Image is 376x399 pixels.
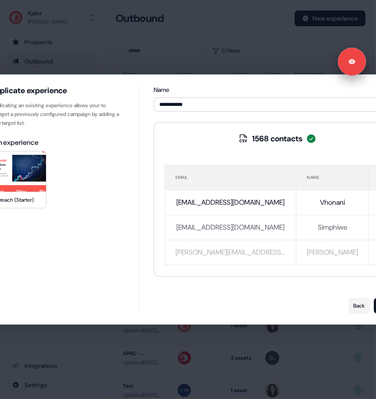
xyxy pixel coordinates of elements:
td: [PERSON_NAME] [296,240,369,265]
td: [EMAIL_ADDRESS][DOMAIN_NAME] [165,190,296,215]
button: Back [348,298,370,314]
td: Simphiwe [296,215,369,240]
td: Vhonani [296,190,369,215]
td: [PERSON_NAME][EMAIL_ADDRESS][DOMAIN_NAME] [165,240,296,265]
td: [EMAIL_ADDRESS][DOMAIN_NAME] [165,215,296,240]
b: 1568 contacts [252,133,302,144]
th: Email [165,165,296,190]
th: Name [296,165,369,190]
